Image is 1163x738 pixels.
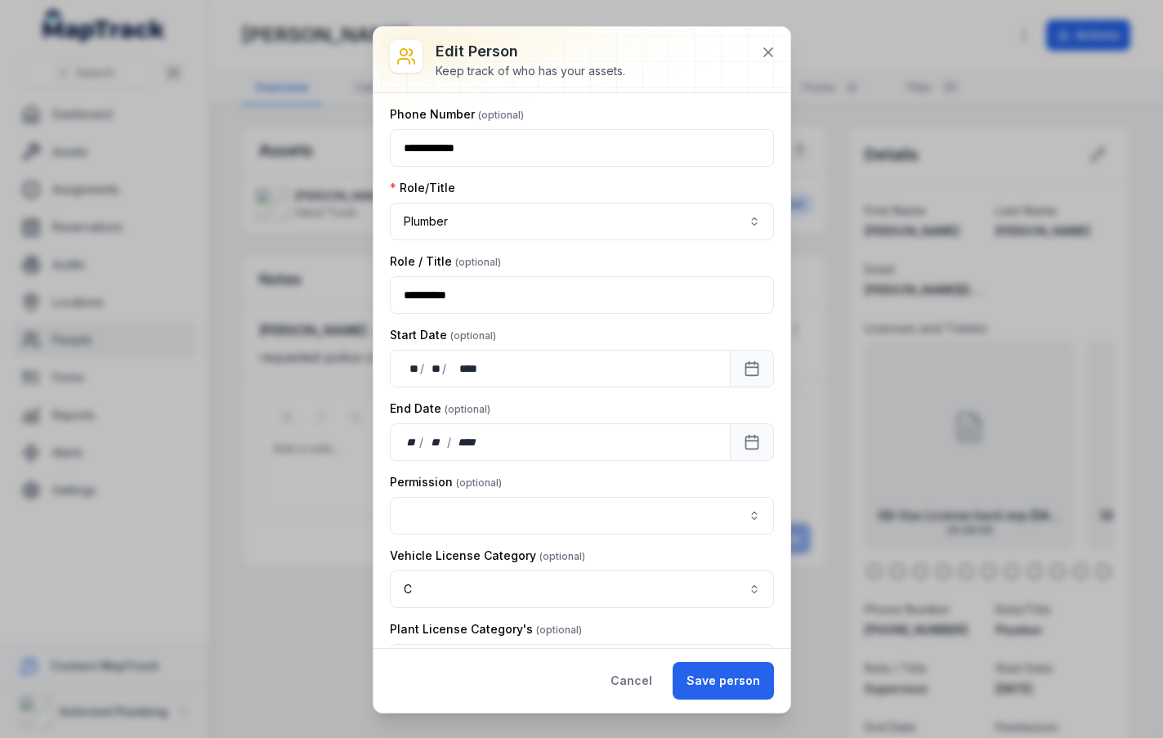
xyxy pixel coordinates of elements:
[447,434,453,450] div: /
[390,180,455,196] label: Role/Title
[390,400,490,417] label: End Date
[390,621,582,637] label: Plant License Category's
[597,662,666,700] button: Cancel
[436,63,625,79] div: Keep track of who has your assets.
[404,360,420,377] div: day,
[390,253,501,270] label: Role / Title
[673,662,774,700] button: Save person
[442,360,448,377] div: /
[426,360,442,377] div: month,
[390,570,774,608] button: C
[419,434,425,450] div: /
[390,203,774,240] button: Plumber
[453,434,483,450] div: year,
[730,350,774,387] button: Calendar
[420,360,426,377] div: /
[390,644,774,682] button: Excavator, skid steer
[390,106,524,123] label: Phone Number
[390,327,496,343] label: Start Date
[404,434,420,450] div: day,
[390,474,502,490] label: Permission
[425,434,447,450] div: month,
[390,548,585,564] label: Vehicle License Category
[448,360,479,377] div: year,
[730,423,774,461] button: Calendar
[436,40,625,63] h3: Edit person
